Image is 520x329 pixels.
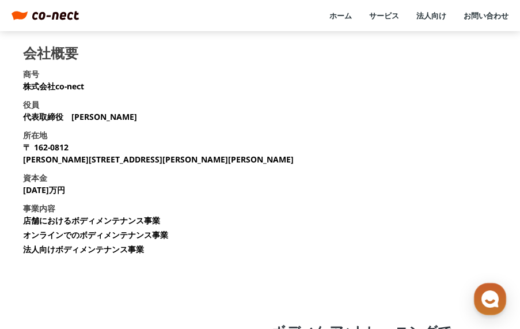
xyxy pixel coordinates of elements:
h3: 所在地 [23,129,47,141]
h3: 商号 [23,68,39,80]
h2: 会社概要 [23,46,78,60]
li: 店舗におけるボディメンテナンス事業 [23,214,160,226]
a: 法人向け [416,10,446,21]
p: 株式会社co-nect [23,80,84,92]
p: 〒 162-0812 [PERSON_NAME][STREET_ADDRESS][PERSON_NAME][PERSON_NAME] [23,141,294,165]
a: サービス [369,10,399,21]
a: ホーム [329,10,352,21]
h3: 事業内容 [23,202,55,214]
li: オンラインでのボディメンテナンス事業 [23,229,168,241]
li: 法人向けボディメンテナンス事業 [23,243,144,255]
h3: 役員 [23,99,39,111]
h3: 資本金 [23,172,47,184]
p: 代表取締役 [PERSON_NAME] [23,111,137,123]
a: お問い合わせ [464,10,508,21]
p: [DATE]万円 [23,184,65,196]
